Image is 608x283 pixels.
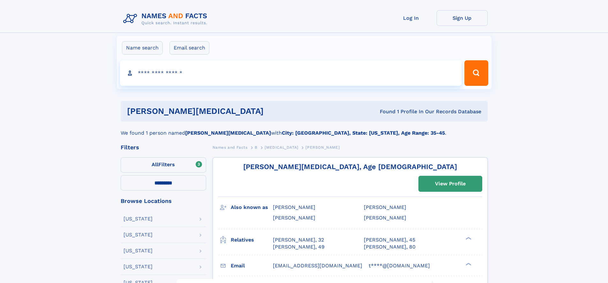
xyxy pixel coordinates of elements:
div: View Profile [435,176,466,191]
h3: Relatives [231,235,273,245]
span: [PERSON_NAME] [305,145,340,150]
img: Logo Names and Facts [121,10,213,27]
a: Log In [386,10,437,26]
div: [US_STATE] [124,264,153,269]
div: [US_STATE] [124,232,153,237]
span: [PERSON_NAME] [364,204,406,210]
span: [PERSON_NAME] [364,215,406,221]
a: Names and Facts [213,143,248,151]
span: [EMAIL_ADDRESS][DOMAIN_NAME] [273,263,362,269]
h1: [PERSON_NAME][MEDICAL_DATA] [127,107,322,115]
a: [PERSON_NAME], 49 [273,243,325,250]
b: [PERSON_NAME][MEDICAL_DATA] [185,130,271,136]
label: Name search [122,41,163,55]
span: [PERSON_NAME] [273,204,315,210]
a: [PERSON_NAME], 32 [273,236,324,243]
a: [PERSON_NAME], 80 [364,243,416,250]
div: Found 1 Profile In Our Records Database [322,108,481,115]
button: Search Button [464,60,488,86]
span: [PERSON_NAME] [273,215,315,221]
div: [US_STATE] [124,248,153,253]
a: [MEDICAL_DATA] [265,143,298,151]
a: View Profile [419,176,482,191]
div: We found 1 person named with . [121,122,488,137]
span: [MEDICAL_DATA] [265,145,298,150]
span: B [255,145,258,150]
a: [PERSON_NAME], 45 [364,236,415,243]
div: Filters [121,145,206,150]
div: ❯ [464,262,472,266]
label: Email search [169,41,209,55]
h3: Email [231,260,273,271]
div: Browse Locations [121,198,206,204]
a: B [255,143,258,151]
div: ❯ [464,236,472,240]
a: Sign Up [437,10,488,26]
div: [US_STATE] [124,216,153,221]
input: search input [120,60,462,86]
span: All [152,161,158,168]
label: Filters [121,157,206,173]
a: [PERSON_NAME][MEDICAL_DATA], Age [DEMOGRAPHIC_DATA] [243,163,457,171]
h3: Also known as [231,202,273,213]
b: City: [GEOGRAPHIC_DATA], State: [US_STATE], Age Range: 35-45 [282,130,445,136]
